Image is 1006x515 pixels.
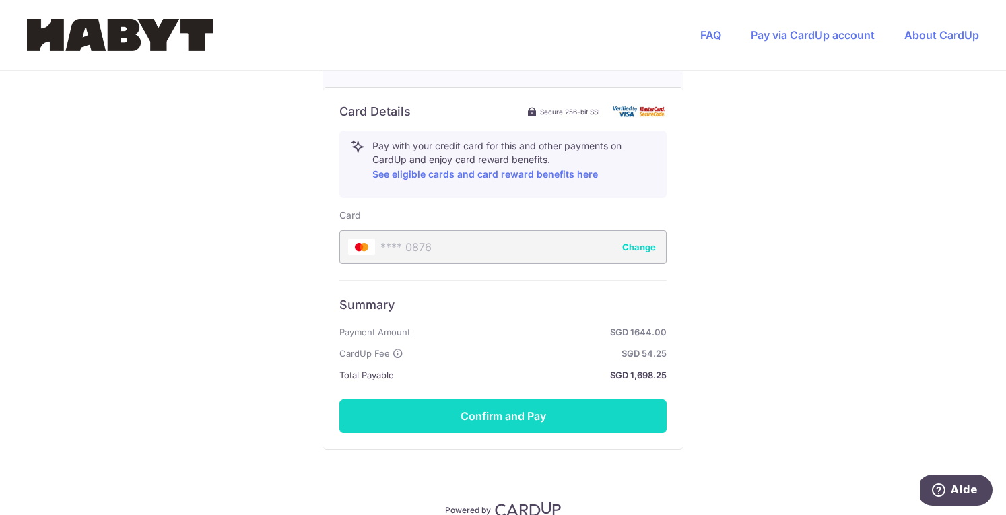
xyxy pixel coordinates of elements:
[339,209,361,222] label: Card
[613,106,667,117] img: card secure
[415,324,667,340] strong: SGD 1644.00
[339,399,667,433] button: Confirm and Pay
[339,345,390,362] span: CardUp Fee
[904,28,979,42] a: About CardUp
[372,168,598,180] a: See eligible cards and card reward benefits here
[339,104,411,120] h6: Card Details
[372,139,655,182] p: Pay with your credit card for this and other payments on CardUp and enjoy card reward benefits.
[339,367,394,383] span: Total Payable
[700,28,721,42] a: FAQ
[339,297,667,313] h6: Summary
[622,240,656,254] button: Change
[920,475,993,508] iframe: Ouvre un widget dans lequel vous pouvez trouver plus d’informations
[540,106,602,117] span: Secure 256-bit SSL
[339,324,410,340] span: Payment Amount
[751,28,875,42] a: Pay via CardUp account
[399,367,667,383] strong: SGD 1,698.25
[409,345,667,362] strong: SGD 54.25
